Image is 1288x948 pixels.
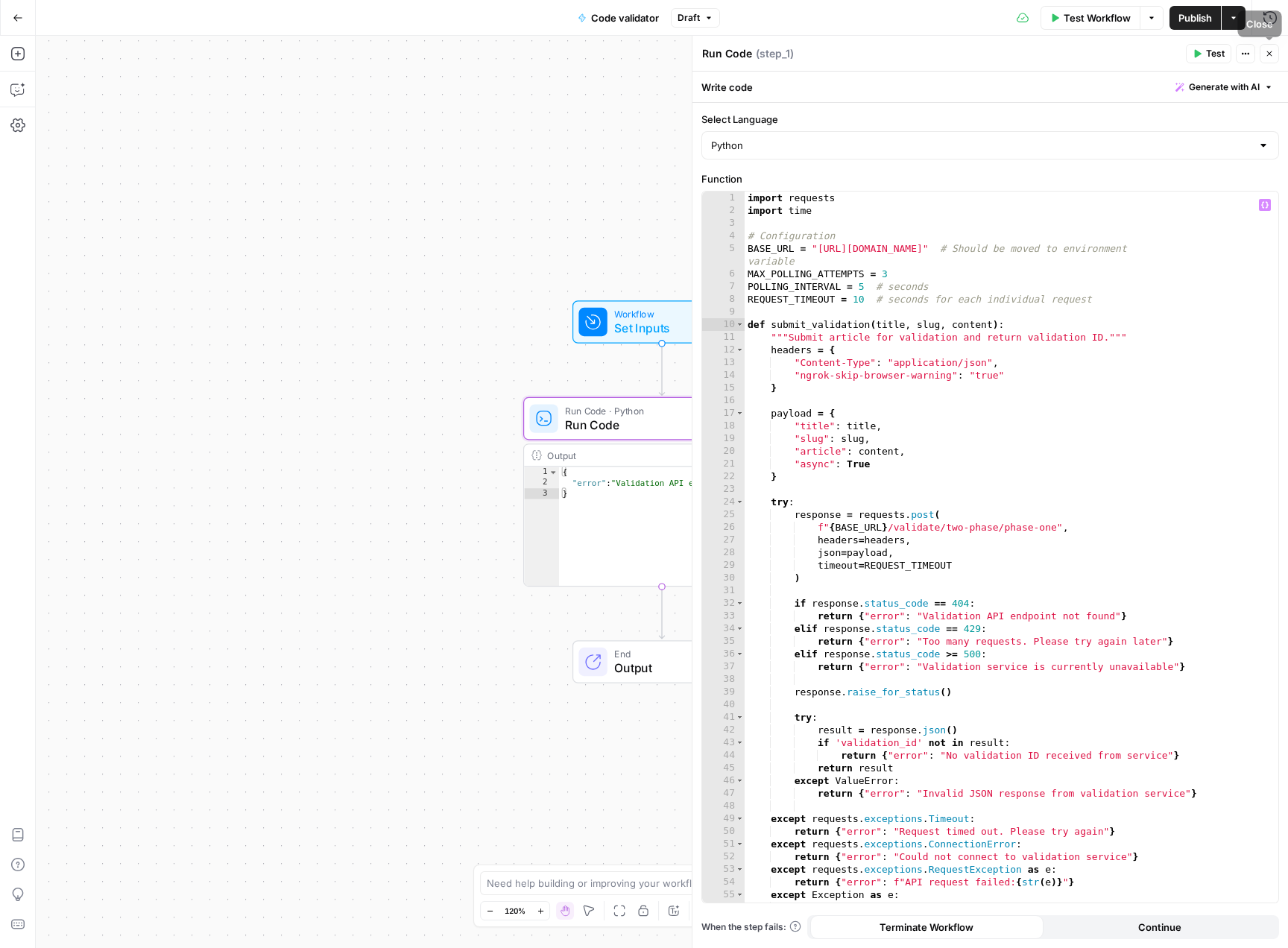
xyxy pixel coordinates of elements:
div: 13 [702,356,745,369]
div: 21 [702,458,745,470]
div: 10 [702,318,745,331]
div: 29 [702,559,745,572]
span: ( step_1 ) [756,46,794,61]
span: Toggle code folding, rows 53 through 54 [736,863,744,876]
div: 2 [702,204,745,217]
div: 42 [702,724,745,736]
span: Run Code [565,416,753,434]
input: Python [711,138,1251,153]
label: Select Language [701,112,1279,127]
span: Toggle code folding, rows 17 through 22 [736,407,744,420]
div: 40 [702,698,745,711]
span: Toggle code folding, rows 51 through 52 [736,838,744,850]
div: 52 [702,850,745,863]
div: 34 [702,622,745,635]
span: Code validator [591,10,659,25]
div: 33 [702,610,745,622]
div: 32 [702,597,745,610]
div: 14 [702,369,745,382]
div: 1 [702,192,745,204]
div: 28 [702,546,745,559]
div: 38 [702,673,745,686]
span: 120% [505,905,525,917]
div: 37 [702,660,745,673]
div: 6 [702,268,745,280]
div: 2 [524,478,559,488]
span: End [614,647,736,661]
span: Draft [678,11,700,25]
div: 48 [702,800,745,812]
div: 54 [702,876,745,888]
div: 3 [702,217,745,230]
div: 15 [702,382,745,394]
div: 26 [702,521,745,534]
span: Run Code · Python [565,403,753,417]
span: Toggle code folding, rows 32 through 33 [736,597,744,610]
div: 44 [702,749,745,762]
div: 30 [702,572,745,584]
div: 25 [702,508,745,521]
button: Publish [1169,6,1221,30]
div: 55 [702,888,745,901]
span: Set Inputs [614,319,703,337]
span: Toggle code folding, rows 49 through 50 [736,812,744,825]
div: 45 [702,762,745,774]
div: 11 [702,331,745,344]
span: Toggle code folding, rows 24 through 47 [736,496,744,508]
span: Output [614,659,736,677]
div: 16 [702,394,745,407]
span: Test Workflow [1064,10,1131,25]
div: 46 [702,774,745,787]
span: Toggle code folding, rows 55 through 56 [736,888,744,901]
div: 39 [702,686,745,698]
span: Generate with AI [1189,80,1260,94]
span: Toggle code folding, rows 1 through 3 [549,467,558,477]
div: 4 [702,230,745,242]
a: When the step fails: [701,920,801,934]
button: Generate with AI [1169,78,1279,97]
div: 50 [702,825,745,838]
div: 53 [702,863,745,876]
div: Close [1246,16,1273,31]
div: 24 [702,496,745,508]
div: Run Code · PythonRun CodeStep 1Output{ "error":"Validation API endpoint not found"} [523,397,801,587]
span: Terminate Workflow [880,920,973,935]
div: 22 [702,470,745,483]
div: 56 [702,901,745,914]
div: 1 [524,467,559,477]
div: 3 [524,488,559,499]
span: Toggle code folding, rows 43 through 44 [736,736,744,749]
div: 5 [702,242,745,268]
span: Toggle code folding, rows 36 through 37 [736,648,744,660]
div: 43 [702,736,745,749]
span: Workflow [614,307,703,321]
span: Publish [1178,10,1212,25]
button: Test Workflow [1041,6,1140,30]
div: 35 [702,635,745,648]
div: 9 [702,306,745,318]
div: 20 [702,445,745,458]
div: 36 [702,648,745,660]
div: 12 [702,344,745,356]
div: Output [547,448,751,462]
div: 8 [702,293,745,306]
span: Toggle code folding, rows 34 through 35 [736,622,744,635]
g: Edge from step_1 to end [659,587,664,639]
span: Toggle code folding, rows 10 through 56 [736,318,744,331]
div: 31 [702,584,745,597]
div: WorkflowSet InputsInputs [523,300,801,344]
div: 19 [702,432,745,445]
div: 49 [702,812,745,825]
textarea: Run Code [702,46,752,61]
span: Toggle code folding, rows 46 through 47 [736,774,744,787]
div: 17 [702,407,745,420]
div: 41 [702,711,745,724]
span: Toggle code folding, rows 41 through 45 [736,711,744,724]
div: EndOutput [523,640,801,683]
div: Write code [692,72,1288,102]
div: 47 [702,787,745,800]
div: 51 [702,838,745,850]
g: Edge from start to step_1 [659,344,664,396]
button: Test [1186,44,1231,63]
button: Code validator [569,6,668,30]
